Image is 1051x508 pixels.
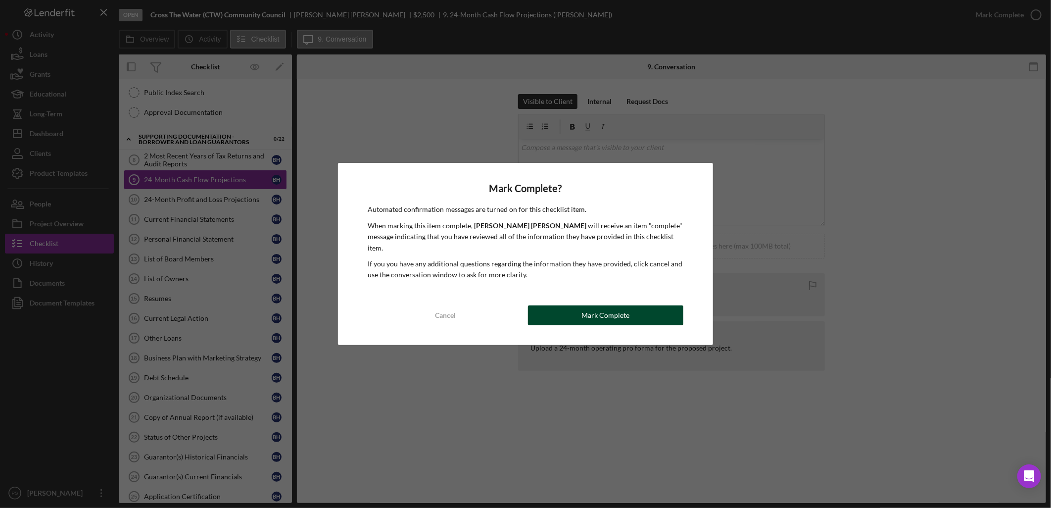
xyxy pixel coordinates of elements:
[368,305,523,325] button: Cancel
[368,204,683,215] p: Automated confirmation messages are turned on for this checklist item.
[528,305,683,325] button: Mark Complete
[368,220,683,254] p: When marking this item complete, will receive an item "complete" message indicating that you have...
[368,183,683,194] h4: Mark Complete?
[435,305,456,325] div: Cancel
[368,258,683,281] p: If you you have any additional questions regarding the information they have provided, click canc...
[581,305,629,325] div: Mark Complete
[474,221,586,230] b: [PERSON_NAME] [PERSON_NAME]
[1017,464,1041,488] div: Open Intercom Messenger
